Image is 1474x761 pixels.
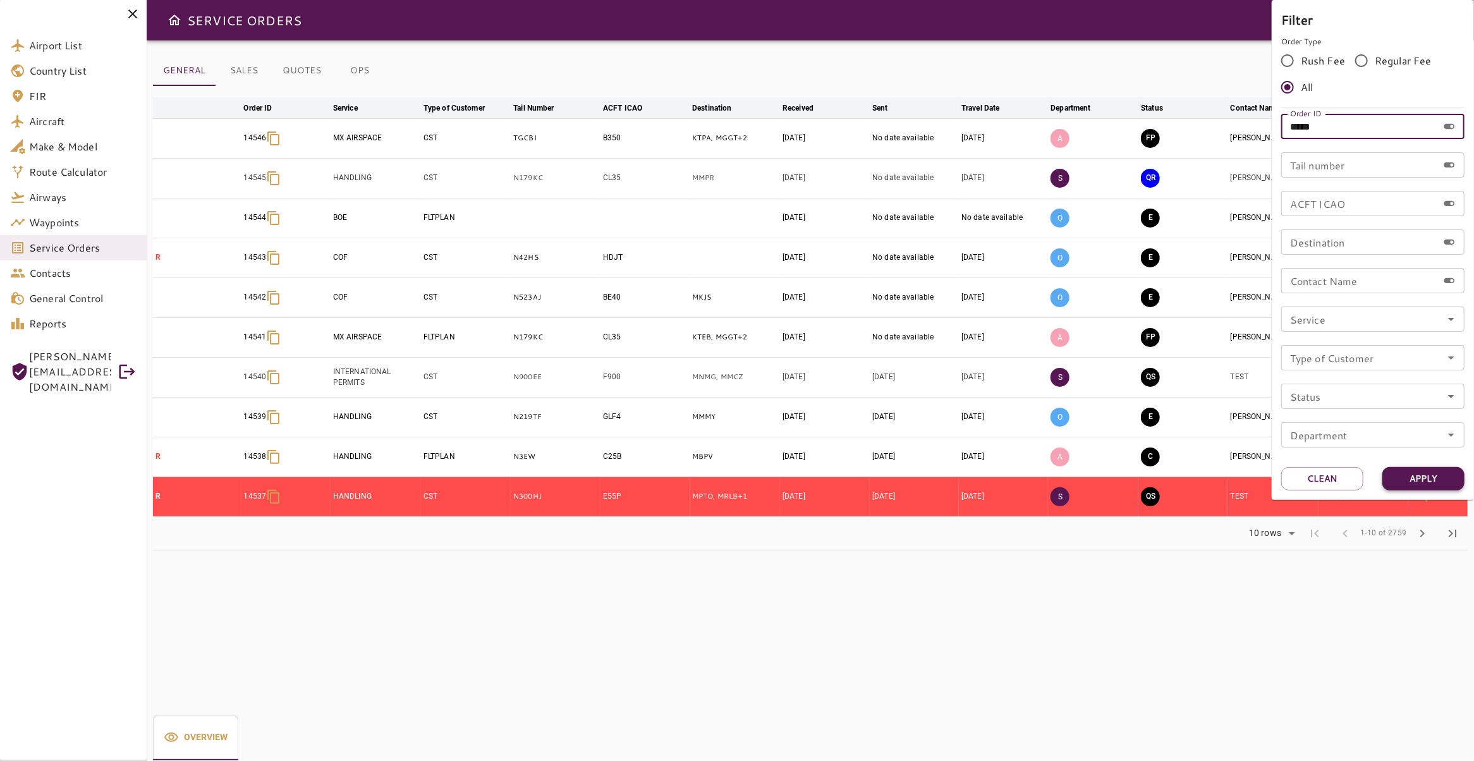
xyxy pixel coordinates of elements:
[1382,467,1465,490] button: Apply
[1442,349,1460,367] button: Open
[1442,426,1460,444] button: Open
[1375,53,1432,68] span: Regular Fee
[1281,36,1465,47] p: Order Type
[1301,80,1313,95] span: All
[1442,310,1460,328] button: Open
[1442,387,1460,405] button: Open
[1281,467,1363,490] button: Clean
[1301,53,1345,68] span: Rush Fee
[1281,9,1465,30] h6: Filter
[1281,47,1465,100] div: rushFeeOrder
[1290,108,1322,119] label: Order ID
